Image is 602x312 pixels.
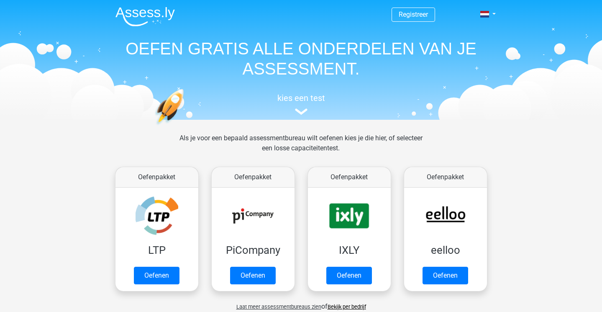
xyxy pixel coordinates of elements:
div: of [109,295,494,312]
a: Bekijk per bedrijf [328,304,366,310]
a: kies een test [109,93,494,115]
a: Oefenen [230,267,276,284]
div: Als je voor een bepaald assessmentbureau wilt oefenen kies je die hier, of selecteer een losse ca... [173,133,429,163]
span: Laat meer assessmentbureaus zien [236,304,321,310]
h1: OEFEN GRATIS ALLE ONDERDELEN VAN JE ASSESSMENT. [109,39,494,79]
a: Oefenen [423,267,468,284]
a: Registreer [399,10,428,18]
a: Oefenen [326,267,372,284]
h5: kies een test [109,93,494,103]
img: assessment [295,108,307,115]
img: Assessly [115,7,175,26]
a: Oefenen [134,267,179,284]
img: oefenen [155,89,216,165]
